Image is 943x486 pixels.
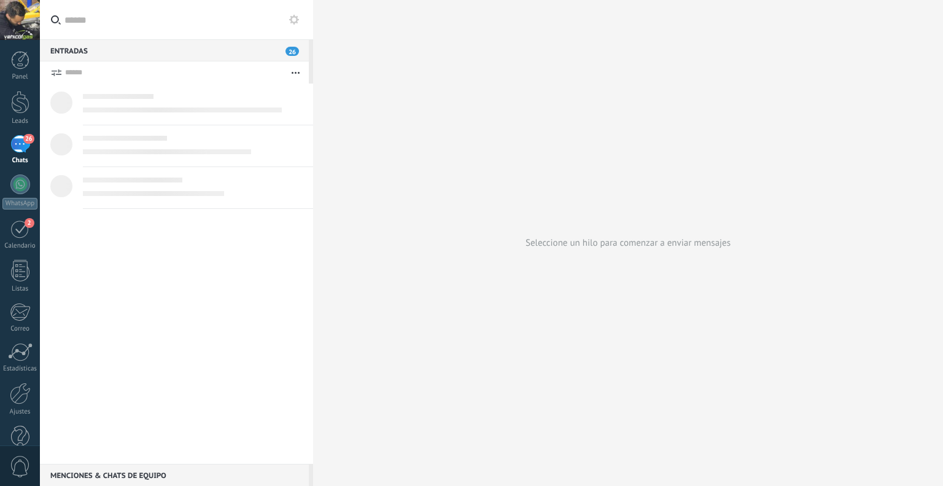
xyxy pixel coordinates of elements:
[2,325,38,333] div: Correo
[2,285,38,293] div: Listas
[40,39,309,61] div: Entradas
[285,47,299,56] span: 26
[2,117,38,125] div: Leads
[2,408,38,416] div: Ajustes
[2,198,37,210] div: WhatsApp
[25,218,34,228] span: 2
[2,157,38,165] div: Chats
[23,134,34,144] span: 26
[2,242,38,250] div: Calendario
[2,365,38,373] div: Estadísticas
[40,464,309,486] div: Menciones & Chats de equipo
[2,73,38,81] div: Panel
